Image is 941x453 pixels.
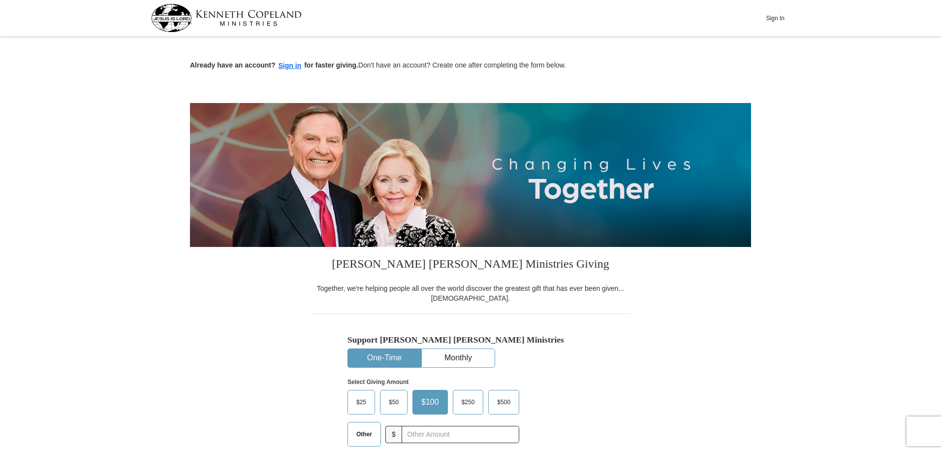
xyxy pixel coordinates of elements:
span: Other [351,427,377,442]
button: Sign in [276,60,305,71]
h5: Support [PERSON_NAME] [PERSON_NAME] Ministries [347,335,594,345]
div: Together, we're helping people all over the world discover the greatest gift that has ever been g... [311,283,630,303]
strong: Select Giving Amount [347,379,408,385]
button: One-Time [348,349,421,367]
button: Sign In [760,10,790,26]
h3: [PERSON_NAME] [PERSON_NAME] Ministries Giving [311,247,630,283]
span: $ [385,426,402,443]
span: $250 [457,395,480,410]
span: $25 [351,395,371,410]
span: $50 [384,395,404,410]
button: Monthly [422,349,495,367]
input: Other Amount [402,426,519,443]
span: $500 [492,395,515,410]
p: Don't have an account? Create one after completing the form below. [190,60,751,71]
span: $100 [416,395,444,410]
strong: Already have an account? for faster giving. [190,61,358,69]
img: kcm-header-logo.svg [151,4,302,32]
